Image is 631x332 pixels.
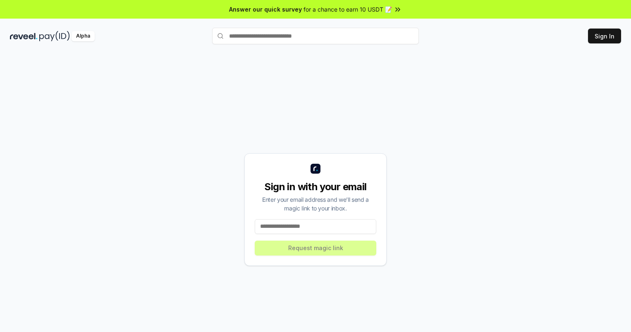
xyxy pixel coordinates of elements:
div: Alpha [72,31,95,41]
img: pay_id [39,31,70,41]
span: Answer our quick survey [229,5,302,14]
div: Sign in with your email [255,180,376,193]
div: Enter your email address and we’ll send a magic link to your inbox. [255,195,376,213]
img: logo_small [311,164,320,174]
button: Sign In [588,29,621,43]
span: for a chance to earn 10 USDT 📝 [304,5,392,14]
img: reveel_dark [10,31,38,41]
